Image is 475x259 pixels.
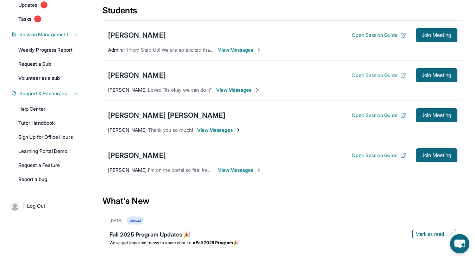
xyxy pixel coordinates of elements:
[108,70,166,80] div: [PERSON_NAME]
[14,145,83,157] a: Learning Portal Demo
[14,13,83,25] a: Tasks1
[352,72,406,79] button: Open Session Guide
[256,167,262,173] img: Chevron-Right
[14,44,83,56] a: Weekly Progress Report
[19,90,67,97] span: Support & Resources
[40,1,48,8] span: 1
[17,90,79,97] button: Support & Resources
[108,30,166,40] div: [PERSON_NAME]
[254,87,260,93] img: Chevron-Right
[416,68,457,82] button: Join Meeting
[447,231,453,237] img: Mark as read
[18,15,31,22] span: Tasks
[110,218,123,224] div: [DATE]
[14,131,83,143] a: Sign Up for Office Hours
[197,127,241,134] span: View Messages
[102,186,463,216] div: What's New
[14,159,83,171] a: Request a Feature
[233,240,238,245] span: 🎉
[14,58,83,70] a: Request a Sub
[416,148,457,162] button: Join Meeting
[352,152,406,159] button: Open Session Guide
[236,127,241,133] img: Chevron-Right
[110,230,456,240] div: Fall 2025 Program Updates 🎉
[18,1,38,8] span: Updates
[421,73,452,77] span: Join Meeting
[102,5,463,20] div: Students
[14,103,83,115] a: Help Center
[108,47,123,53] span: Admin :
[218,46,262,53] span: View Messages
[108,127,148,133] span: [PERSON_NAME] :
[352,32,406,39] button: Open Session Guide
[108,167,148,173] span: [PERSON_NAME] :
[421,113,452,117] span: Join Meeting
[415,231,444,238] span: Mark as read
[421,153,452,157] span: Join Meeting
[256,47,262,53] img: Chevron-Right
[110,240,196,245] span: We’ve got important news to share about our
[23,202,24,210] span: |
[127,216,144,225] div: Unread
[218,167,262,174] span: View Messages
[216,86,260,93] span: View Messages
[17,31,79,38] button: Session Management
[416,108,457,122] button: Join Meeting
[14,72,83,84] a: Volunteer as a sub
[148,87,212,93] span: Loved “Its okay we can do it”
[196,240,233,245] strong: Fall 2025 Program
[352,112,406,119] button: Open Session Guide
[14,117,83,129] a: Tutor Handbook
[7,198,83,214] a: |Log Out
[108,87,148,93] span: [PERSON_NAME] :
[108,150,166,160] div: [PERSON_NAME]
[14,173,83,186] a: Report a bug
[19,31,68,38] span: Session Management
[27,202,45,209] span: Log Out
[450,234,469,253] button: chat-button
[416,28,457,42] button: Join Meeting
[412,229,456,239] button: Mark as read
[148,127,193,133] span: Thank you so much!
[421,33,452,37] span: Join Meeting
[10,201,20,211] img: user-img
[148,167,251,173] span: I'm on the portal so feel free to join whenever!
[34,15,41,22] span: 1
[108,110,226,120] div: [PERSON_NAME] [PERSON_NAME]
